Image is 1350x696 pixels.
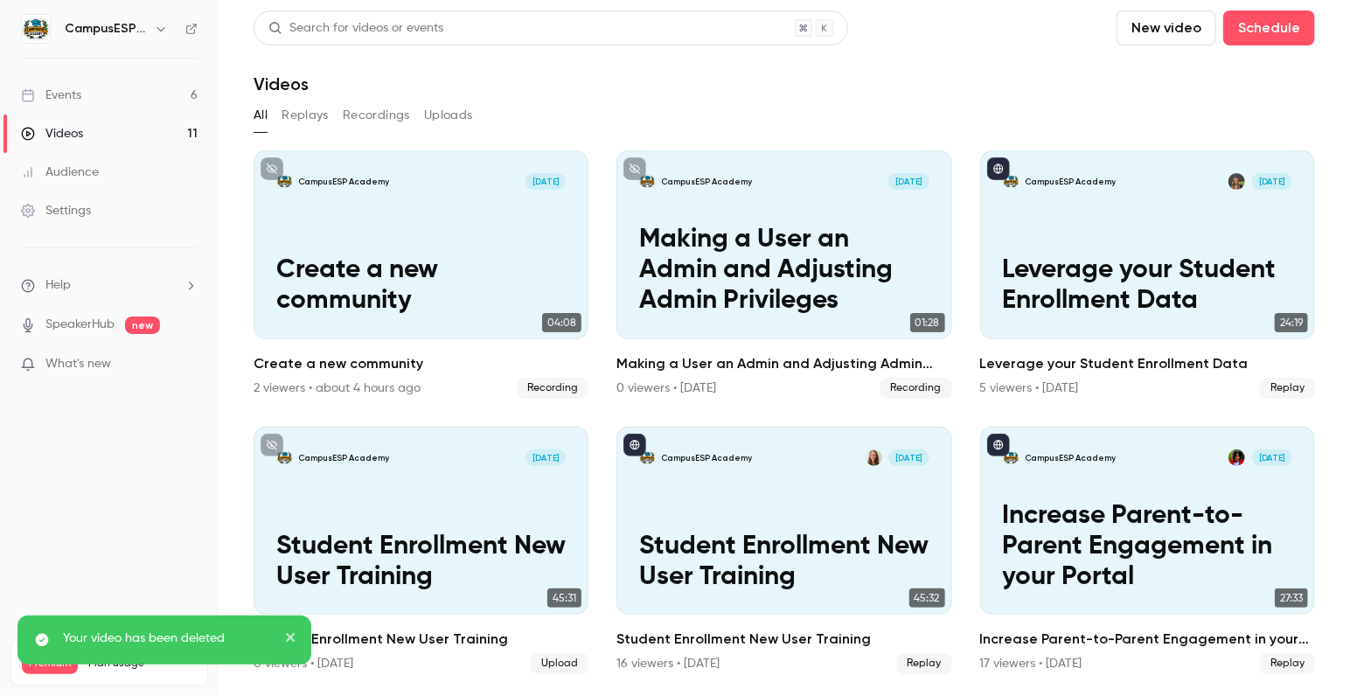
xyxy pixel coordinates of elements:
a: SpeakerHub [45,316,115,334]
p: CampusESP Academy [662,452,753,463]
span: 27:33 [1275,588,1308,608]
span: Replay [897,653,952,674]
div: 0 viewers • [DATE] [616,379,716,397]
div: Audience [21,164,99,181]
p: CampusESP Academy [662,176,753,187]
span: [DATE] [1252,449,1293,466]
div: 2 viewers • about 4 hours ago [254,379,421,397]
button: published [987,434,1010,456]
div: Videos [21,125,83,143]
div: Events [21,87,81,104]
p: Making a User an Admin and Adjusting Admin Privileges [639,225,929,316]
a: Create a new communityCampusESP Academy[DATE]Create a new community04:08Create a new community2 v... [254,150,588,399]
span: Replay [1260,378,1315,399]
span: [DATE] [888,449,929,466]
button: New video [1117,10,1216,45]
a: Student Enrollment New User TrainingCampusESP Academy[DATE]Student Enrollment New User Training45... [254,427,588,675]
h2: Create a new community [254,353,588,374]
img: Student Enrollment New User Training [276,449,293,466]
span: 04:08 [542,313,581,332]
h2: Student Enrollment New User Training [254,629,588,650]
li: Increase Parent-to-Parent Engagement in your Portal [980,427,1315,675]
div: 17 viewers • [DATE] [980,655,1082,672]
button: close [285,630,297,651]
span: Upload [531,653,588,674]
li: Student Enrollment New User Training [616,427,951,675]
div: 5 viewers • [DATE] [980,379,1079,397]
div: Settings [21,202,91,219]
p: Your video has been deleted [63,630,273,647]
section: Videos [254,10,1315,686]
img: Mairin Matthews [866,449,882,466]
a: Increase Parent-to-Parent Engagement in your PortalCampusESP AcademyTawanna Brown[DATE]Increase P... [980,427,1315,675]
span: Help [45,276,71,295]
p: Student Enrollment New User Training [639,532,929,593]
iframe: Noticeable Trigger [177,357,198,372]
img: Leverage your Student Enrollment Data [1003,173,1019,190]
span: new [125,317,160,334]
span: [DATE] [888,173,929,190]
span: Recording [517,378,588,399]
span: Recording [880,378,952,399]
h2: Student Enrollment New User Training [616,629,951,650]
p: CampusESP Academy [298,176,389,187]
span: 45:32 [909,588,945,608]
span: 45:31 [547,588,581,608]
img: Increase Parent-to-Parent Engagement in your Portal [1003,449,1019,466]
li: Student Enrollment New User Training [254,427,588,675]
button: Recordings [343,101,410,129]
button: unpublished [261,434,283,456]
li: Create a new community [254,150,588,399]
img: CampusESP Academy [22,15,50,43]
img: Student Enrollment New User Training [639,449,656,466]
h2: Leverage your Student Enrollment Data [980,353,1315,374]
h2: Making a User an Admin and Adjusting Admin Privileges [616,353,951,374]
a: Leverage your Student Enrollment DataCampusESP AcademyMira Gandhi[DATE]Leverage your Student Enro... [980,150,1315,399]
img: Tawanna Brown [1228,449,1245,466]
img: Making a User an Admin and Adjusting Admin Privileges [639,173,656,190]
p: Create a new community [276,255,567,317]
a: Making a User an Admin and Adjusting Admin PrivilegesCampusESP Academy[DATE]Making a User an Admi... [616,150,951,399]
li: Making a User an Admin and Adjusting Admin Privileges [616,150,951,399]
li: Leverage your Student Enrollment Data [980,150,1315,399]
a: Student Enrollment New User TrainingCampusESP AcademyMairin Matthews[DATE]Student Enrollment New ... [616,427,951,675]
span: 24:19 [1275,313,1308,332]
span: Replay [1260,653,1315,674]
p: CampusESP Academy [298,452,389,463]
h6: CampusESP Academy [65,20,147,38]
button: published [623,434,646,456]
p: CampusESP Academy [1025,176,1116,187]
button: unpublished [623,157,646,180]
p: Increase Parent-to-Parent Engagement in your Portal [1003,501,1293,592]
button: All [254,101,268,129]
img: Mira Gandhi [1228,173,1245,190]
div: Search for videos or events [268,19,443,38]
h2: Increase Parent-to-Parent Engagement in your Portal [980,629,1315,650]
p: Student Enrollment New User Training [276,532,567,593]
button: Uploads [424,101,473,129]
button: Schedule [1223,10,1315,45]
span: [DATE] [525,173,567,190]
img: Create a new community [276,173,293,190]
span: [DATE] [525,449,567,466]
li: help-dropdown-opener [21,276,198,295]
div: 16 viewers • [DATE] [616,655,720,672]
button: published [987,157,1010,180]
p: CampusESP Academy [1025,452,1116,463]
span: [DATE] [1252,173,1293,190]
h1: Videos [254,73,309,94]
button: Replays [282,101,329,129]
span: 01:28 [910,313,945,332]
p: Leverage your Student Enrollment Data [1003,255,1293,317]
span: What's new [45,355,111,373]
button: unpublished [261,157,283,180]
